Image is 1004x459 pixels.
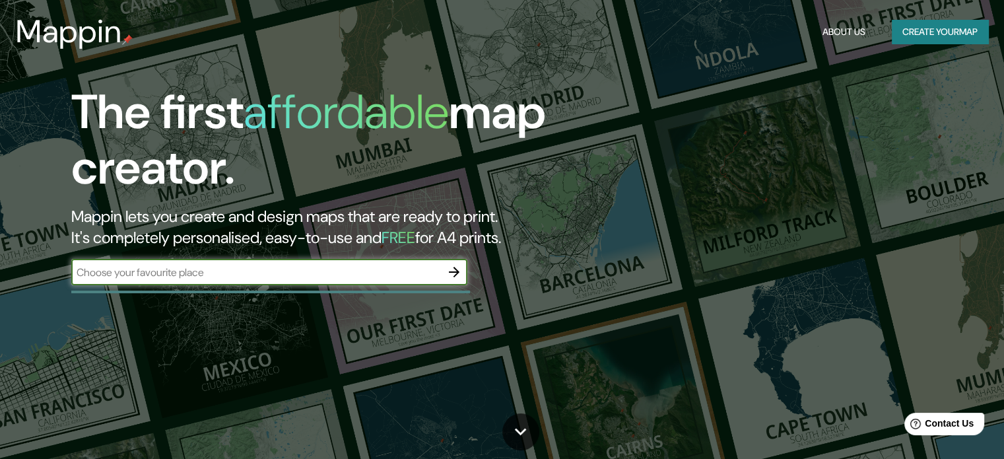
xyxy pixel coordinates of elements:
button: Create yourmap [892,20,988,44]
iframe: Help widget launcher [887,407,989,444]
input: Choose your favourite place [71,265,441,280]
h3: Mappin [16,13,122,50]
h1: affordable [244,81,449,143]
h5: FREE [382,227,415,248]
h1: The first map creator. [71,85,574,206]
button: About Us [817,20,871,44]
img: mappin-pin [122,34,133,45]
h2: Mappin lets you create and design maps that are ready to print. It's completely personalised, eas... [71,206,574,248]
